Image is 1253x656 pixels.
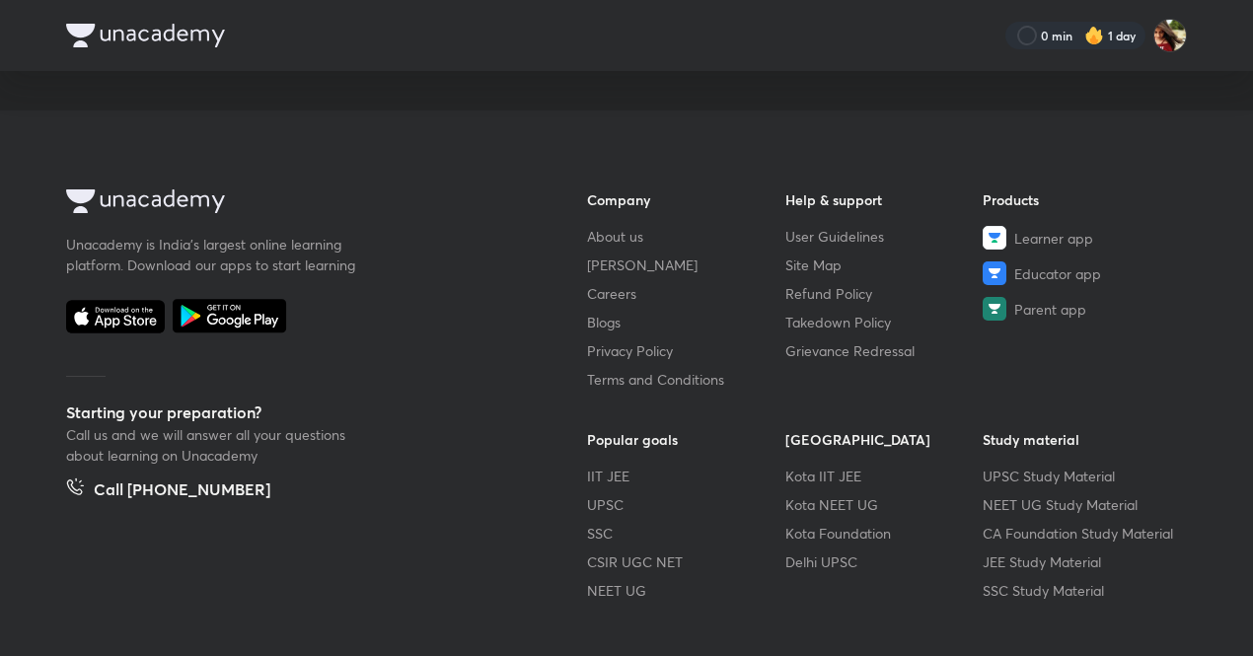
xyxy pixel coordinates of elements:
[983,466,1181,486] a: UPSC Study Material
[983,226,1181,250] a: Learner app
[587,369,785,390] a: Terms and Conditions
[983,580,1181,601] a: SSC Study Material
[785,255,984,275] a: Site Map
[587,466,785,486] a: IIT JEE
[983,297,1181,321] a: Parent app
[587,494,785,515] a: UPSC
[785,429,984,450] h6: [GEOGRAPHIC_DATA]
[1153,19,1187,52] img: Shivii Singh
[983,523,1181,544] a: CA Foundation Study Material
[66,234,362,275] p: Unacademy is India’s largest online learning platform. Download our apps to start learning
[94,477,270,505] h5: Call [PHONE_NUMBER]
[587,523,785,544] a: SSC
[66,189,524,218] a: Company Logo
[587,580,785,601] a: NEET UG
[983,189,1181,210] h6: Products
[983,261,1181,285] a: Educator app
[983,261,1006,285] img: Educator app
[587,312,785,332] a: Blogs
[66,189,225,213] img: Company Logo
[587,283,785,304] a: Careers
[66,477,270,505] a: Call [PHONE_NUMBER]
[66,24,225,47] img: Company Logo
[1014,228,1093,249] span: Learner app
[587,551,785,572] a: CSIR UGC NET
[587,340,785,361] a: Privacy Policy
[785,189,984,210] h6: Help & support
[785,312,984,332] a: Takedown Policy
[983,297,1006,321] img: Parent app
[983,226,1006,250] img: Learner app
[587,189,785,210] h6: Company
[66,424,362,466] p: Call us and we will answer all your questions about learning on Unacademy
[785,494,984,515] a: Kota NEET UG
[587,429,785,450] h6: Popular goals
[1084,26,1104,45] img: streak
[587,226,785,247] a: About us
[785,340,984,361] a: Grievance Redressal
[785,226,984,247] a: User Guidelines
[785,551,984,572] a: Delhi UPSC
[1014,263,1101,284] span: Educator app
[983,494,1181,515] a: NEET UG Study Material
[587,283,636,304] span: Careers
[983,551,1181,572] a: JEE Study Material
[983,429,1181,450] h6: Study material
[785,523,984,544] a: Kota Foundation
[785,283,984,304] a: Refund Policy
[66,401,524,424] h5: Starting your preparation?
[785,466,984,486] a: Kota IIT JEE
[587,255,785,275] a: [PERSON_NAME]
[1014,299,1086,320] span: Parent app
